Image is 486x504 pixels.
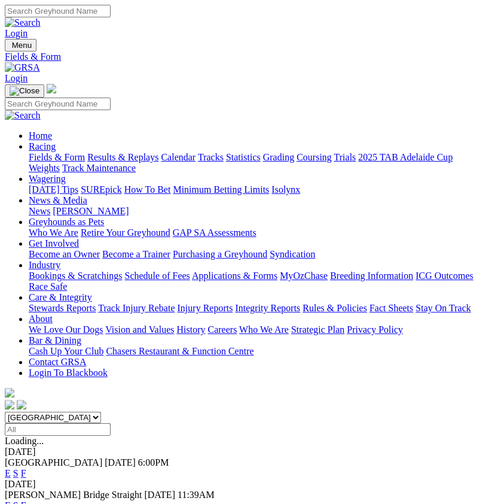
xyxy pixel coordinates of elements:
[29,303,481,314] div: Care & Integrity
[280,271,328,281] a: MyOzChase
[10,86,39,96] img: Close
[263,152,294,162] a: Grading
[29,281,67,292] a: Race Safe
[144,490,175,500] span: [DATE]
[177,303,233,313] a: Injury Reports
[29,238,79,248] a: Get Involved
[81,184,121,195] a: SUREpick
[29,217,104,227] a: Greyhounds as Pets
[5,62,40,73] img: GRSA
[12,41,32,50] span: Menu
[102,249,170,259] a: Become a Trainer
[81,227,170,238] a: Retire Your Greyhound
[5,98,111,110] input: Search
[358,152,453,162] a: 2025 TAB Adelaide Cup
[297,152,332,162] a: Coursing
[176,324,205,335] a: History
[270,249,315,259] a: Syndication
[198,152,224,162] a: Tracks
[5,490,142,500] span: [PERSON_NAME] Bridge Straight
[29,357,86,367] a: Contact GRSA
[5,5,111,17] input: Search
[21,468,26,478] a: F
[5,479,481,490] div: [DATE]
[192,271,277,281] a: Applications & Forms
[334,152,356,162] a: Trials
[178,490,215,500] span: 11:39AM
[29,152,85,162] a: Fields & Form
[161,152,195,162] a: Calendar
[29,141,56,151] a: Racing
[29,368,108,378] a: Login To Blackbook
[239,324,289,335] a: Who We Are
[29,324,481,335] div: About
[29,184,78,195] a: [DATE] Tips
[13,468,19,478] a: S
[5,73,27,83] a: Login
[5,436,44,446] span: Loading...
[124,184,171,195] a: How To Bet
[291,324,344,335] a: Strategic Plan
[173,184,269,195] a: Minimum Betting Limits
[29,314,53,324] a: About
[415,303,470,313] a: Stay On Track
[29,303,96,313] a: Stewards Reports
[173,227,256,238] a: GAP SA Assessments
[5,28,27,38] a: Login
[369,303,413,313] a: Fact Sheets
[29,346,103,356] a: Cash Up Your Club
[17,400,26,409] img: twitter.svg
[235,303,300,313] a: Integrity Reports
[415,271,473,281] a: ICG Outcomes
[29,227,481,238] div: Greyhounds as Pets
[47,84,56,93] img: logo-grsa-white.png
[138,457,169,467] span: 6:00PM
[29,195,87,205] a: News & Media
[5,17,41,28] img: Search
[29,249,100,259] a: Become an Owner
[29,292,92,302] a: Care & Integrity
[106,346,253,356] a: Chasers Restaurant & Function Centre
[124,271,189,281] a: Schedule of Fees
[29,249,481,260] div: Get Involved
[29,346,481,357] div: Bar & Dining
[330,271,413,281] a: Breeding Information
[29,227,78,238] a: Who We Are
[5,388,14,397] img: logo-grsa-white.png
[29,206,50,216] a: News
[29,174,66,184] a: Wagering
[226,152,261,162] a: Statistics
[29,271,122,281] a: Bookings & Scratchings
[87,152,158,162] a: Results & Replays
[5,110,41,121] img: Search
[207,324,237,335] a: Careers
[29,271,481,292] div: Industry
[105,324,174,335] a: Vision and Values
[29,260,60,270] a: Industry
[29,335,81,345] a: Bar & Dining
[29,324,103,335] a: We Love Our Dogs
[5,400,14,409] img: facebook.svg
[62,163,136,173] a: Track Maintenance
[53,206,129,216] a: [PERSON_NAME]
[29,184,481,195] div: Wagering
[5,468,11,478] a: E
[5,423,111,436] input: Select date
[5,39,36,51] button: Toggle navigation
[5,84,44,98] button: Toggle navigation
[302,303,367,313] a: Rules & Policies
[173,249,267,259] a: Purchasing a Greyhound
[347,324,403,335] a: Privacy Policy
[5,457,102,467] span: [GEOGRAPHIC_DATA]
[5,51,481,62] a: Fields & Form
[29,163,60,173] a: Weights
[98,303,175,313] a: Track Injury Rebate
[29,152,481,174] div: Racing
[105,457,136,467] span: [DATE]
[5,447,481,457] div: [DATE]
[29,130,52,141] a: Home
[29,206,481,217] div: News & Media
[271,184,300,195] a: Isolynx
